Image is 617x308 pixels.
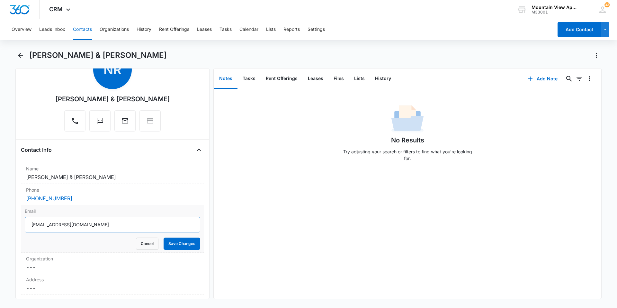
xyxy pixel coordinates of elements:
[239,19,258,40] button: Calendar
[197,19,212,40] button: Leases
[73,19,92,40] button: Contacts
[261,69,303,89] button: Rent Offerings
[29,50,167,60] h1: [PERSON_NAME] & [PERSON_NAME]
[26,263,199,271] dd: ---
[532,10,578,14] div: account id
[391,135,424,145] h1: No Results
[558,22,601,37] button: Add Contact
[136,238,158,250] button: Cancel
[25,208,200,214] label: Email
[214,69,237,89] button: Notes
[21,146,52,154] h4: Contact Info
[21,184,204,205] div: Phone[PHONE_NUMBER]
[114,110,136,131] button: Email
[283,19,300,40] button: Reports
[574,74,585,84] button: Filters
[89,120,111,126] a: Text
[15,50,25,60] button: Back
[532,5,578,10] div: account name
[349,69,370,89] button: Lists
[303,69,328,89] button: Leases
[604,2,610,7] span: 33
[21,163,204,184] div: Name[PERSON_NAME] & [PERSON_NAME]
[114,120,136,126] a: Email
[26,284,199,292] dd: ---
[21,253,204,274] div: Organization---
[340,148,475,162] p: Try adjusting your search or filters to find what you’re looking for.
[266,19,276,40] button: Lists
[89,110,111,131] button: Text
[370,69,396,89] button: History
[328,69,349,89] button: Files
[100,19,129,40] button: Organizations
[164,238,200,250] button: Save Changes
[604,2,610,7] div: notifications count
[585,74,595,84] button: Overflow Menu
[26,165,199,172] label: Name
[93,50,132,89] span: NR
[64,110,85,131] button: Call
[55,94,170,104] div: [PERSON_NAME] & [PERSON_NAME]
[194,145,204,155] button: Close
[21,274,204,295] div: Address---
[219,19,232,40] button: Tasks
[12,19,31,40] button: Overview
[237,69,261,89] button: Tasks
[49,6,63,13] span: CRM
[26,195,72,202] a: [PHONE_NUMBER]
[64,120,85,126] a: Call
[26,173,199,181] dd: [PERSON_NAME] & [PERSON_NAME]
[39,19,65,40] button: Leads Inbox
[26,276,199,283] label: Address
[308,19,325,40] button: Settings
[564,74,574,84] button: Search...
[159,19,189,40] button: Rent Offerings
[26,186,199,193] label: Phone
[26,255,199,262] label: Organization
[25,217,200,232] input: Email
[591,50,602,60] button: Actions
[137,19,151,40] button: History
[391,103,424,135] img: No Data
[521,71,564,86] button: Add Note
